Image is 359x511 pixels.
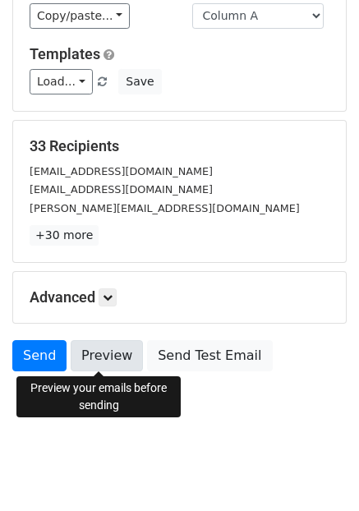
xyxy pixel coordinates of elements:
h5: 33 Recipients [30,137,329,155]
a: Templates [30,45,100,62]
a: Copy/paste... [30,3,130,29]
button: Save [118,69,161,94]
a: Send [12,340,67,371]
small: [EMAIL_ADDRESS][DOMAIN_NAME] [30,183,213,196]
a: Preview [71,340,143,371]
iframe: Chat Widget [277,432,359,511]
a: Load... [30,69,93,94]
a: +30 more [30,225,99,246]
a: Send Test Email [147,340,272,371]
small: [PERSON_NAME][EMAIL_ADDRESS][DOMAIN_NAME] [30,202,300,214]
small: [EMAIL_ADDRESS][DOMAIN_NAME] [30,165,213,177]
h5: Advanced [30,288,329,306]
div: Preview your emails before sending [16,376,181,417]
